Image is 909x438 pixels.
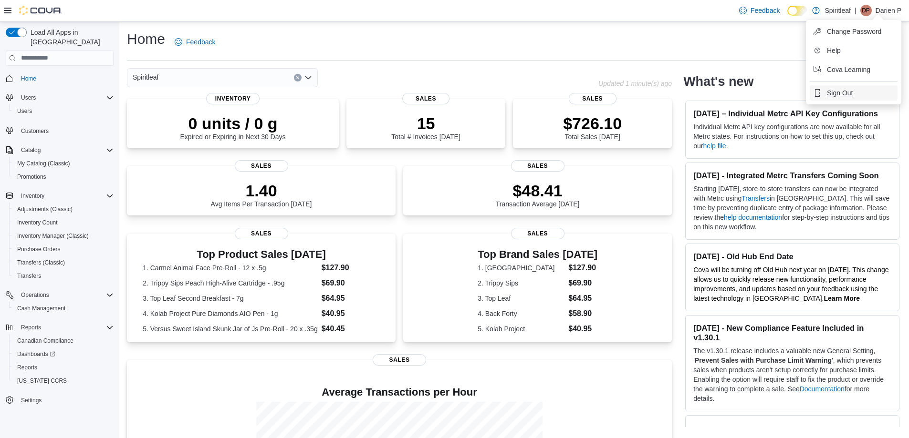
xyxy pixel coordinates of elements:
span: Sales [235,228,288,239]
a: Home [17,73,40,84]
button: Reports [2,321,117,334]
a: Cash Management [13,303,69,314]
dt: 1. [GEOGRAPHIC_DATA] [478,263,564,273]
a: Customers [17,125,52,137]
dd: $64.95 [322,293,380,304]
a: Canadian Compliance [13,335,77,346]
a: Feedback [171,32,219,51]
a: Reports [13,362,41,373]
button: My Catalog (Classic) [10,157,117,170]
dd: $69.90 [322,277,380,289]
a: My Catalog (Classic) [13,158,74,169]
span: DP [862,5,870,16]
button: Inventory [17,190,48,202]
dd: $40.95 [322,308,380,319]
span: Help [827,46,841,55]
span: Settings [21,397,42,404]
span: Load All Apps in [GEOGRAPHIC_DATA] [27,28,114,47]
p: 1.40 [211,181,312,200]
button: Users [10,104,117,118]
span: Cash Management [17,305,65,312]
span: Catalog [17,144,114,156]
dd: $127.90 [568,262,597,274]
p: $48.41 [496,181,580,200]
input: Dark Mode [787,6,807,16]
button: Operations [2,288,117,302]
a: Documentation [800,385,845,393]
a: Transfers (Classic) [13,257,69,268]
span: Reports [17,322,114,333]
a: Settings [17,395,45,406]
button: Canadian Compliance [10,334,117,347]
span: Promotions [17,173,46,181]
p: | [855,5,857,16]
button: Home [2,71,117,85]
span: Reports [21,324,41,331]
span: Reports [13,362,114,373]
span: Canadian Compliance [17,337,73,345]
p: Darien P [876,5,901,16]
p: Spiritleaf [825,5,850,16]
a: [US_STATE] CCRS [13,375,71,387]
button: Clear input [294,74,302,81]
button: Cova Learning [810,62,898,77]
div: Total Sales [DATE] [563,114,622,141]
h3: [DATE] - Integrated Metrc Transfers Coming Soon [693,171,891,180]
span: Customers [21,127,49,135]
span: Inventory Manager (Classic) [13,230,114,242]
a: Feedback [735,1,784,20]
div: Avg Items Per Transaction [DATE] [211,181,312,208]
dd: $64.95 [568,293,597,304]
dt: 1. Carmel Animal Face Pre-Roll - 12 x .5g [143,263,318,273]
span: Feedback [751,6,780,15]
button: Settings [2,393,117,407]
dt: 3. Top Leaf Second Breakfast - 7g [143,294,318,303]
div: Expired or Expiring in Next 30 Days [180,114,286,141]
button: Users [2,91,117,104]
span: Sales [511,160,564,172]
div: Total # Invoices [DATE] [391,114,460,141]
p: The v1.30.1 release includes a valuable new General Setting, ' ', which prevents sales when produ... [693,346,891,403]
button: Purchase Orders [10,243,117,256]
h4: Average Transactions per Hour [135,387,664,398]
span: Adjustments (Classic) [13,204,114,215]
span: Dashboards [17,350,55,358]
a: Dashboards [10,347,117,361]
dt: 2. Trippy Sips [478,278,564,288]
span: Catalog [21,146,41,154]
a: help file [703,142,726,150]
button: Catalog [2,143,117,157]
span: Purchase Orders [17,245,61,253]
span: Customers [17,124,114,136]
dd: $69.90 [568,277,597,289]
span: [US_STATE] CCRS [17,377,67,385]
button: Help [810,43,898,58]
span: Settings [17,394,114,406]
span: Users [21,94,36,102]
a: Purchase Orders [13,244,64,255]
h3: [DATE] - Old Hub End Date [693,252,891,261]
a: help documentation [724,214,782,221]
a: Learn More [824,295,860,302]
span: My Catalog (Classic) [17,160,70,167]
a: Inventory Manager (Classic) [13,230,93,242]
button: Catalog [17,144,44,156]
span: Inventory [21,192,44,200]
nav: Complex example [6,68,114,432]
dt: 5. Versus Sweet Island Skunk Jar of Js Pre-Roll - 20 x .35g [143,324,318,334]
a: Users [13,105,36,117]
h3: Top Product Sales [DATE] [143,249,380,260]
div: Transaction Average [DATE] [496,181,580,208]
p: 0 units / 0 g [180,114,286,133]
span: Cash Management [13,303,114,314]
button: [US_STATE] CCRS [10,374,117,387]
p: Updated 1 minute(s) ago [598,80,672,87]
span: Reports [17,364,37,371]
span: Spiritleaf [133,71,158,83]
h2: What's new [683,74,753,89]
dd: $40.45 [322,323,380,335]
span: Inventory Count [17,219,58,226]
span: Home [21,75,36,82]
button: Transfers [10,269,117,283]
